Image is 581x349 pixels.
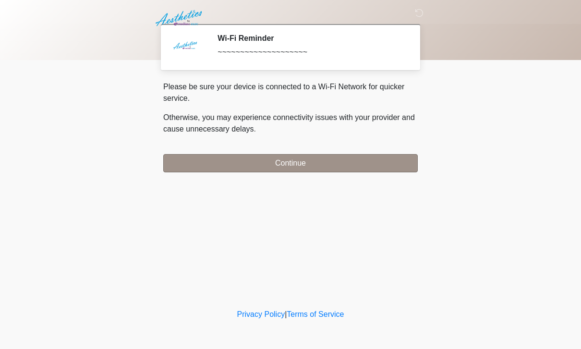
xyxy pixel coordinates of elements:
[163,81,418,104] p: Please be sure your device is connected to a Wi-Fi Network for quicker service.
[254,125,256,133] span: .
[163,154,418,172] button: Continue
[154,7,206,29] img: Aesthetics by Emediate Cure Logo
[218,34,403,43] h2: Wi-Fi Reminder
[287,310,344,318] a: Terms of Service
[170,34,199,62] img: Agent Avatar
[237,310,285,318] a: Privacy Policy
[163,112,418,135] p: Otherwise, you may experience connectivity issues with your provider and cause unnecessary delays
[285,310,287,318] a: |
[218,47,403,58] div: ~~~~~~~~~~~~~~~~~~~~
